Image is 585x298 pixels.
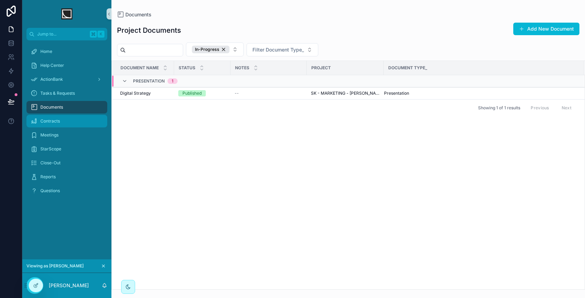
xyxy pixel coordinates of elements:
a: Presentation [384,91,576,96]
a: Contracts [26,115,107,127]
span: Contracts [40,118,60,124]
button: Unselect IN_PROGRESS [192,46,229,53]
span: Home [40,49,52,54]
button: Add New Document [513,23,579,35]
button: Select Button [186,42,244,56]
h1: Project Documents [117,25,181,35]
a: Home [26,45,107,58]
a: Questions [26,185,107,197]
span: Help Center [40,63,64,68]
span: Tasks & Requests [40,91,75,96]
span: Reports [40,174,56,180]
a: Close-Out [26,157,107,169]
span: Viewing as [PERSON_NAME] [26,263,84,269]
span: Presentation [384,91,409,96]
span: Documents [40,104,63,110]
img: App logo [61,8,72,19]
span: Questions [40,188,60,194]
span: Project [311,65,331,71]
span: -- [235,91,239,96]
span: K [98,31,104,37]
span: Close-Out [40,160,61,166]
span: Digital Strategy [120,91,151,96]
span: Meetings [40,132,58,138]
a: StarScope [26,143,107,155]
span: Presentation [133,78,165,84]
div: scrollable content [22,40,111,206]
span: Document Name [120,65,159,71]
a: Digital Strategy [120,91,170,96]
span: Status [179,65,195,71]
a: Published [178,90,226,96]
a: SK - MARKETING - [PERSON_NAME] and [PERSON_NAME] Digital Makeover [311,91,380,96]
a: Meetings [26,129,107,141]
a: Help Center [26,59,107,72]
div: Published [182,90,202,96]
a: Documents [117,11,151,18]
button: Jump to...K [26,28,107,40]
a: ActionBank [26,73,107,86]
span: Jump to... [37,31,87,37]
div: In-Progress [192,46,229,53]
p: [PERSON_NAME] [49,282,89,289]
div: 1 [172,78,173,84]
a: Documents [26,101,107,113]
span: StarScope [40,146,61,152]
span: ActionBank [40,77,63,82]
span: Notes [235,65,249,71]
a: Tasks & Requests [26,87,107,100]
span: Showing 1 of 1 results [478,105,520,111]
span: Documents [125,11,151,18]
a: Reports [26,171,107,183]
span: Filter Document Type_ [252,46,304,53]
a: -- [235,91,303,96]
button: Select Button [247,43,318,56]
span: Document Type_ [388,65,427,71]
